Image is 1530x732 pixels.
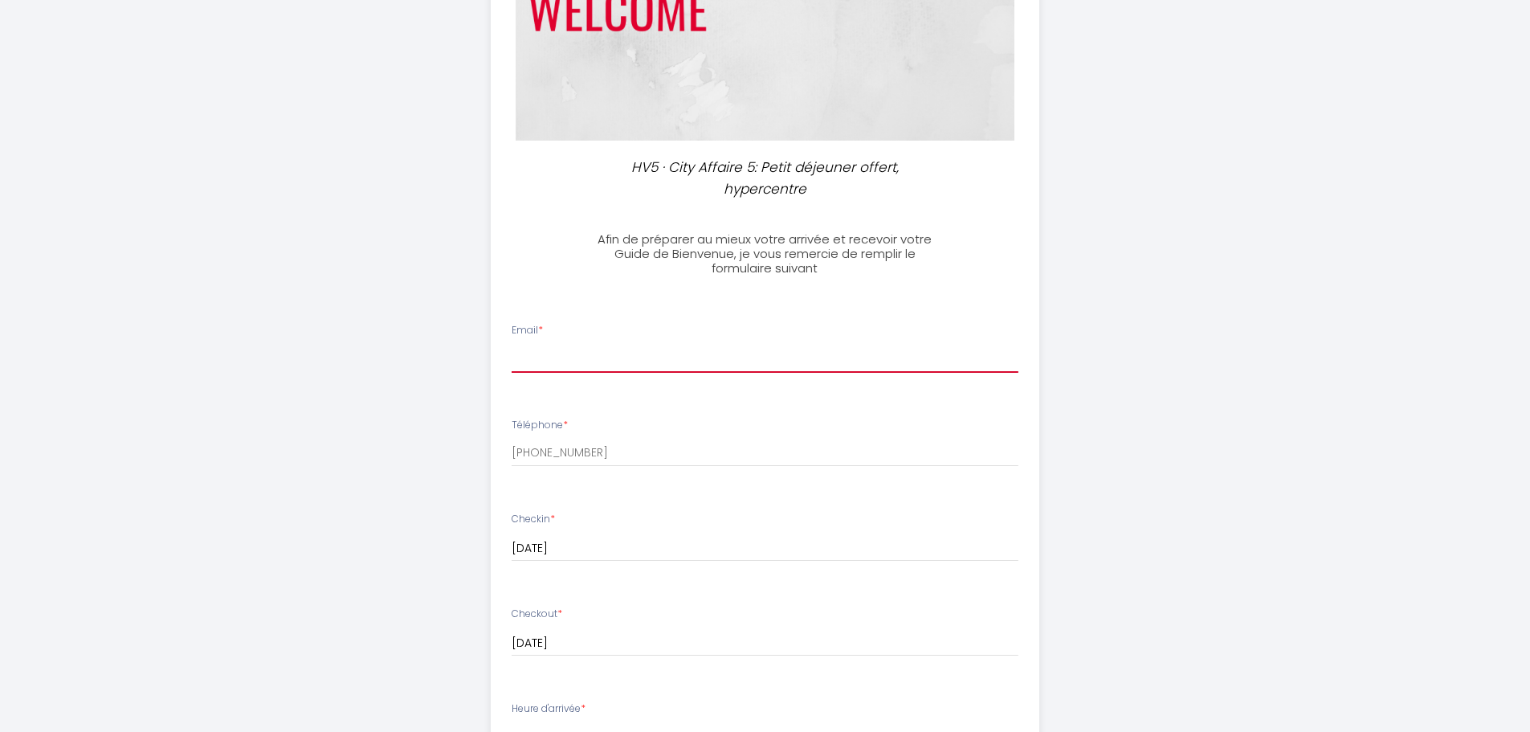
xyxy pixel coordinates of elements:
[512,701,585,717] label: Heure d'arrivée
[512,418,568,433] label: Téléphone
[512,607,562,622] label: Checkout
[594,157,937,199] p: HV5 · City Affaire 5: Petit déjeuner offert, hypercentre
[512,323,543,338] label: Email
[586,232,944,276] h3: Afin de préparer au mieux votre arrivée et recevoir votre Guide de Bienvenue, je vous remercie de...
[512,512,555,527] label: Checkin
